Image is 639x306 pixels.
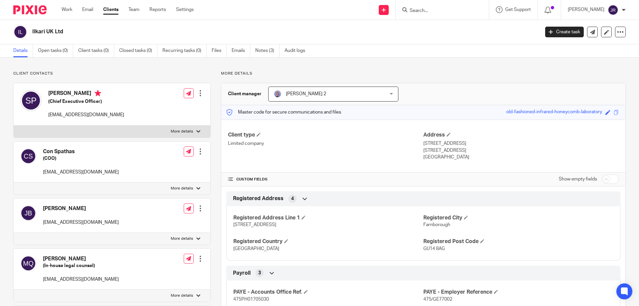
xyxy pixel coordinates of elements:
[423,132,619,139] h4: Address
[43,169,119,175] p: [EMAIL_ADDRESS][DOMAIN_NAME]
[43,155,119,162] h5: (COO)
[233,195,284,202] span: Registered Address
[423,222,450,227] span: Farnborough
[232,44,250,57] a: Emails
[48,112,124,118] p: [EMAIL_ADDRESS][DOMAIN_NAME]
[20,90,42,111] img: svg%3E
[43,219,119,226] p: [EMAIL_ADDRESS][DOMAIN_NAME]
[233,238,423,245] h4: Registered Country
[43,255,119,262] h4: [PERSON_NAME]
[505,7,531,12] span: Get Support
[43,205,119,212] h4: [PERSON_NAME]
[559,176,597,182] label: Show empty fields
[233,214,423,221] h4: Registered Address Line 1
[423,147,619,154] p: [STREET_ADDRESS]
[13,5,47,14] img: Pixie
[291,195,294,202] span: 4
[233,297,269,302] span: 475PH01705030
[423,289,613,296] h4: PAYE - Employer Reference
[149,6,166,13] a: Reports
[20,255,36,271] img: svg%3E
[228,91,262,97] h3: Client manager
[423,297,452,302] span: 475/GE77002
[48,90,124,98] h4: [PERSON_NAME]
[409,8,469,14] input: Search
[274,90,282,98] img: JC%20Linked%20In.jpg
[545,27,584,37] a: Create task
[233,222,276,227] span: [STREET_ADDRESS]
[228,140,423,147] p: Limited company
[171,186,193,191] p: More details
[119,44,157,57] a: Closed tasks (0)
[43,276,119,283] p: [EMAIL_ADDRESS][DOMAIN_NAME]
[20,148,36,164] img: svg%3E
[228,177,423,182] h4: CUSTOM FIELDS
[78,44,114,57] a: Client tasks (0)
[171,236,193,241] p: More details
[13,44,33,57] a: Details
[128,6,139,13] a: Team
[423,238,613,245] h4: Registered Post Code
[43,262,119,269] h5: (In-house legal counsel)
[423,246,445,251] span: GU14 8AG
[258,270,261,276] span: 3
[103,6,118,13] a: Clients
[285,44,310,57] a: Audit logs
[568,6,604,13] p: [PERSON_NAME]
[233,246,279,251] span: [GEOGRAPHIC_DATA]
[43,148,119,155] h4: Con Spathas
[233,270,251,277] span: Payroll
[162,44,207,57] a: Recurring tasks (0)
[226,109,341,116] p: Master code for secure communications and files
[286,92,326,96] span: [PERSON_NAME] 2
[48,98,124,105] h5: (Chief Executive Officer)
[82,6,93,13] a: Email
[32,28,435,35] h2: Ilkari UK Ltd
[233,289,423,296] h4: PAYE - Accounts Office Ref.
[176,6,194,13] a: Settings
[423,154,619,160] p: [GEOGRAPHIC_DATA]
[95,90,101,97] i: Primary
[228,132,423,139] h4: Client type
[13,25,27,39] img: svg%3E
[423,140,619,147] p: [STREET_ADDRESS]
[221,71,626,76] p: More details
[20,205,36,221] img: svg%3E
[255,44,280,57] a: Notes (3)
[13,71,211,76] p: Client contacts
[608,5,618,15] img: svg%3E
[212,44,227,57] a: Files
[423,214,613,221] h4: Registered City
[171,129,193,134] p: More details
[506,109,602,116] div: old-fashioned-infrared-honeycomb-laboratory
[62,6,72,13] a: Work
[171,293,193,298] p: More details
[38,44,73,57] a: Open tasks (0)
